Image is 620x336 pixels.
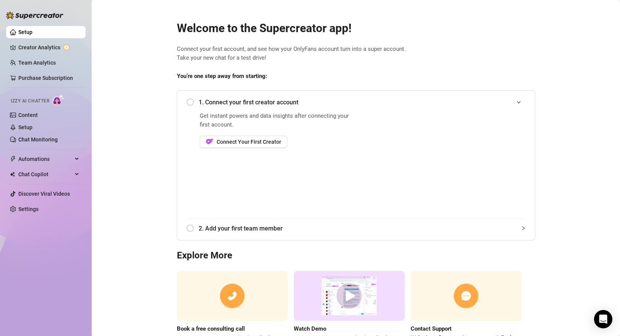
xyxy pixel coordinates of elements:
span: Connect your first account, and see how your OnlyFans account turn into a super account. Take you... [177,45,535,63]
div: Open Intercom Messenger [594,310,612,328]
h2: Welcome to the Supercreator app! [177,21,535,36]
button: OFConnect Your First Creator [200,136,287,148]
strong: You’re one step away from starting: [177,73,267,80]
span: Chat Copilot [18,168,73,180]
span: Get instant powers and data insights after connecting your first account. [200,112,354,130]
strong: Book a free consulting call [177,325,245,332]
a: Setup [18,124,32,130]
img: contact support [411,271,521,321]
span: Automations [18,153,73,165]
span: 2. Add your first team member [199,224,526,233]
a: Creator Analytics exclamation-circle [18,41,79,54]
a: Settings [18,206,39,212]
h3: Explore More [177,250,535,262]
div: 2. Add your first team member [186,219,526,238]
a: Team Analytics [18,60,56,66]
span: Connect Your First Creator [217,139,281,145]
img: logo-BBDzfeDw.svg [6,11,63,19]
a: OFConnect Your First Creator [200,136,354,148]
img: Chat Copilot [10,172,15,177]
a: Content [18,112,38,118]
img: consulting call [177,271,288,321]
div: 1. Connect your first creator account [186,93,526,112]
img: OF [206,138,214,145]
span: collapsed [521,226,526,230]
span: thunderbolt [10,156,16,162]
a: Purchase Subscription [18,75,73,81]
img: AI Chatter [52,94,64,106]
a: Chat Monitoring [18,136,58,143]
iframe: Add Creators [373,112,526,209]
span: expanded [516,100,521,104]
span: Izzy AI Chatter [11,97,49,105]
strong: Contact Support [411,325,452,332]
img: supercreator demo [294,271,405,321]
strong: Watch Demo [294,325,326,332]
a: Setup [18,29,32,35]
a: Discover Viral Videos [18,191,70,197]
span: 1. Connect your first creator account [199,97,526,107]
